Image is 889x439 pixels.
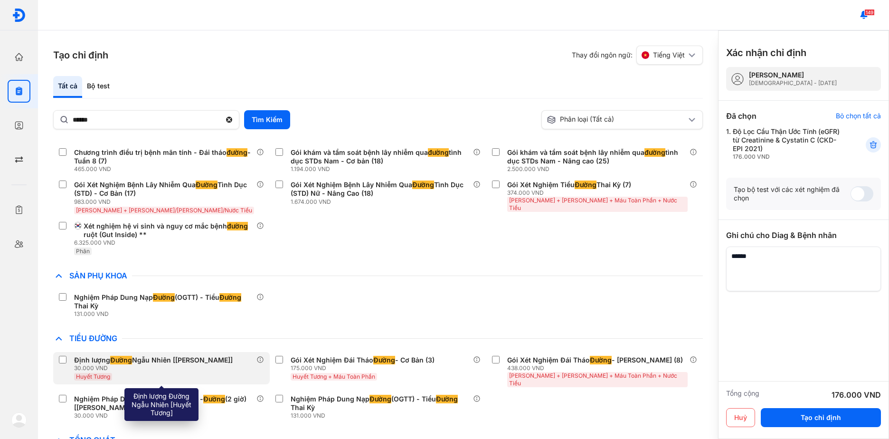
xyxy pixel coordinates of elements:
[726,110,757,122] div: Đã chọn
[291,165,473,173] div: 1.194.000 VND
[291,412,473,420] div: 131.000 VND
[291,364,438,372] div: 175.000 VND
[507,356,683,364] div: Gói Xét Nghiệm Đái Tháo - [PERSON_NAME] (8)
[53,76,82,98] div: Tất cả
[507,189,690,197] div: 374.000 VND
[726,46,806,59] h3: Xác nhận chỉ định
[373,356,395,364] span: Đường
[428,148,449,157] span: đường
[65,271,132,280] span: Sản Phụ Khoa
[219,293,241,302] span: Đường
[110,356,132,364] span: Đường
[726,229,881,241] div: Ghi chú cho Diag & Bệnh nhân
[291,148,469,165] div: Gói khám và tầm soát bệnh lây nhiễm qua tình dục STDs Nam - Cơ bản (18)
[74,165,256,173] div: 465.000 VND
[227,148,247,157] span: đường
[227,222,248,230] span: đường
[196,181,218,189] span: Đường
[82,76,114,98] div: Bộ test
[244,110,290,129] button: Tìm Kiếm
[749,71,837,79] div: [PERSON_NAME]
[509,197,677,211] span: [PERSON_NAME] + [PERSON_NAME] + Máu Toàn Phần + Nước Tiểu
[653,51,685,59] span: Tiếng Việt
[74,412,256,420] div: 30.000 VND
[74,148,253,165] div: Chương trình điều trị bệnh mãn tính - Đái tháo - Tuần 8 (7)
[74,239,256,247] div: 6.325.000 VND
[74,181,253,198] div: Gói Xét Nghiệm Bệnh Lây Nhiễm Qua Tình Dục (STD) - Cơ Bản (17)
[74,356,233,364] div: Định lượng Ngẫu Nhiên [[PERSON_NAME]]
[836,112,881,120] div: Bỏ chọn tất cả
[412,181,434,189] span: Đường
[590,356,612,364] span: Đường
[76,373,110,380] span: Huyết Tương
[832,389,881,401] div: 176.000 VND
[291,356,435,364] div: Gói Xét Nghiệm Đái Tháo - Cơ Bản (3)
[74,395,253,412] div: Nghiệm Pháp Dung Nạp (OGTT) - (2 giờ) [[PERSON_NAME]]
[12,8,26,22] img: logo
[575,181,596,189] span: Đường
[733,153,842,161] div: 176.000 VND
[11,412,27,428] img: logo
[507,165,690,173] div: 2.500.000 VND
[74,310,256,318] div: 131.000 VND
[291,395,469,412] div: Nghiệm Pháp Dung Nạp (OGTT) - Tiểu Thai Kỳ
[507,364,690,372] div: 438.000 VND
[153,395,175,403] span: Đường
[726,127,842,161] div: 1.
[726,408,755,427] button: Huỷ
[74,364,236,372] div: 30.000 VND
[291,198,473,206] div: 1.674.000 VND
[733,127,842,161] div: Độ Lọc Cầu Thận Ước Tính (eGFR) từ Creatinine & Cystatin C (CKD-EPI 2021)
[509,372,677,387] span: [PERSON_NAME] + [PERSON_NAME] + Máu Toàn Phần + Nước Tiểu
[644,148,665,157] span: đường
[291,181,469,198] div: Gói Xét Nghiệm Bệnh Lây Nhiễm Qua Tình Dục (STD) Nữ - Nâng Cao (18)
[203,395,225,403] span: Đường
[436,395,458,403] span: Đường
[293,373,375,380] span: Huyết Tương + Máu Toàn Phần
[74,293,253,310] div: Nghiệm Pháp Dung Nạp (OGTT) - Tiểu Thai Kỳ
[864,9,875,16] span: 149
[65,334,122,343] span: Tiểu Đường
[761,408,881,427] button: Tạo chỉ định
[369,395,391,403] span: Đường
[76,248,90,255] span: Phân
[572,46,703,65] div: Thay đổi ngôn ngữ:
[726,389,759,401] div: Tổng cộng
[84,222,253,239] div: Xét nghiệm hệ vi sinh và nguy cơ mắc bệnh ruột (Gut Inside) **
[53,48,108,62] h3: Tạo chỉ định
[76,207,252,214] span: [PERSON_NAME] + [PERSON_NAME]/[PERSON_NAME]/Nước Tiểu
[734,185,851,202] div: Tạo bộ test với các xét nghiệm đã chọn
[507,148,686,165] div: Gói khám và tầm soát bệnh lây nhiễm qua tình dục STDs Nam - Nâng cao (25)
[507,181,631,189] div: Gói Xét Nghiệm Tiểu Thai Kỳ (7)
[749,79,837,87] div: [DEMOGRAPHIC_DATA] - [DATE]
[74,198,256,206] div: 983.000 VND
[547,115,686,124] div: Phân loại (Tất cả)
[153,293,175,302] span: Đường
